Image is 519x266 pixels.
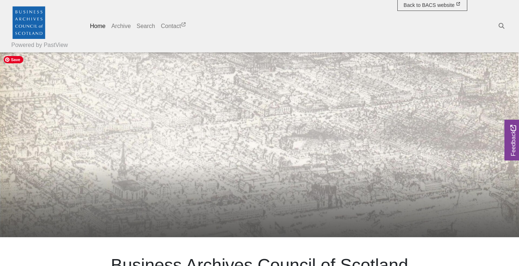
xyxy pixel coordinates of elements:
[134,19,158,33] a: Search
[504,120,519,160] a: Would you like to provide feedback?
[11,5,46,40] img: Business Archives Council of Scotland
[11,3,46,41] a: Business Archives Council of Scotland logo
[87,19,109,33] a: Home
[404,2,455,8] span: Back to BACS website
[158,19,190,33] a: Contact
[509,125,518,156] span: Feedback
[4,56,23,63] span: Save
[11,41,68,49] a: Powered by PastView
[109,19,134,33] a: Archive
